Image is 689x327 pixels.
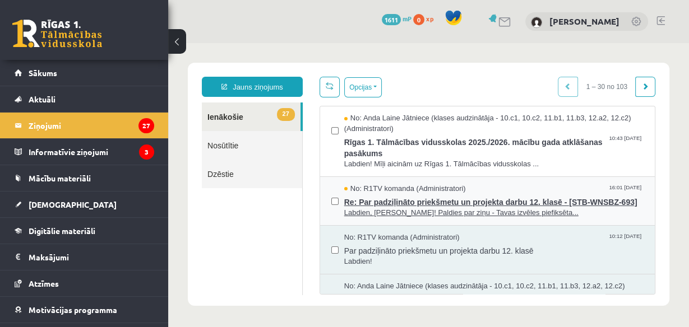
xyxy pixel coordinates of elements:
[15,139,154,165] a: Informatīvie ziņojumi3
[29,139,154,165] legend: Informatīvie ziņojumi
[441,91,475,99] span: 10:43 [DATE]
[29,226,95,236] span: Digitālie materiāli
[29,244,154,270] legend: Maksājumi
[139,144,154,160] i: 3
[382,14,401,25] span: 1611
[34,88,134,116] a: Nosūtītie
[176,91,475,116] span: Rīgas 1. Tālmācības vidusskolas 2025./2026. mācību gada atklāšanas pasākums
[12,20,102,48] a: Rīgas 1. Tālmācības vidusskola
[176,165,475,175] span: Labdien, [PERSON_NAME]! Paldies par ziņu - Tavas izvēles piefiksēta...
[176,70,475,91] span: No: Anda Laine Jātniece (klases audzinātāja - 10.c1, 10.c2, 11.b1, 11.b3, 12.a2, 12.c2) (Administ...
[29,199,117,209] span: [DEMOGRAPHIC_DATA]
[531,17,542,28] img: Sindija Zundovska
[109,65,127,78] span: 27
[29,68,57,78] span: Sākums
[176,238,475,259] span: No: Anda Laine Jātniece (klases audzinātāja - 10.c1, 10.c2, 11.b1, 11.b3, 12.a2, 12.c2) (Administ...
[403,14,411,23] span: mP
[15,244,154,270] a: Maksājumi
[549,16,619,27] a: [PERSON_NAME]
[15,165,154,191] a: Mācību materiāli
[29,94,56,104] span: Aktuāli
[426,14,433,23] span: xp
[176,141,298,151] span: No: R1TV komanda (Administratori)
[34,116,134,145] a: Dzēstie
[176,34,214,54] button: Opcijas
[34,34,135,54] a: Jauns ziņojums
[15,113,154,138] a: Ziņojumi27
[29,173,91,183] span: Mācību materiāli
[15,191,154,217] a: [DEMOGRAPHIC_DATA]
[176,238,475,283] a: No: Anda Laine Jātniece (klases audzinātāja - 10.c1, 10.c2, 11.b1, 11.b3, 12.a2, 12.c2) (Administ...
[15,218,154,244] a: Digitālie materiāli
[29,278,59,288] span: Atzīmes
[15,270,154,296] a: Atzīmes
[441,189,475,198] span: 10:12 [DATE]
[176,189,475,224] a: No: R1TV komanda (Administratori) 10:12 [DATE] Par padziļināto priekšmetu un projekta darbu 12. k...
[15,60,154,86] a: Sākums
[138,118,154,133] i: 27
[410,34,468,54] span: 1 – 30 no 103
[382,14,411,23] a: 1611 mP
[413,14,439,23] a: 0 xp
[15,86,154,112] a: Aktuāli
[29,305,117,315] span: Motivācijas programma
[34,59,132,88] a: 27Ienākošie
[176,213,475,224] span: Labdien!
[176,116,475,127] span: Labdien! Mīļi aicinām uz Rīgas 1. Tālmācības vidusskolas ...
[176,151,475,165] span: Re: Par padziļināto priekšmetu un projekta darbu 12. klasē - [STB-WNSBZ-693]
[413,14,424,25] span: 0
[176,199,475,213] span: Par padziļināto priekšmetu un projekta darbu 12. klasē
[441,141,475,149] span: 16:01 [DATE]
[15,297,154,323] a: Motivācijas programma
[176,70,475,127] a: No: Anda Laine Jātniece (klases audzinātāja - 10.c1, 10.c2, 11.b1, 11.b3, 12.a2, 12.c2) (Administ...
[176,141,475,175] a: No: R1TV komanda (Administratori) 16:01 [DATE] Re: Par padziļināto priekšmetu un projekta darbu 1...
[29,113,154,138] legend: Ziņojumi
[176,189,292,200] span: No: R1TV komanda (Administratori)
